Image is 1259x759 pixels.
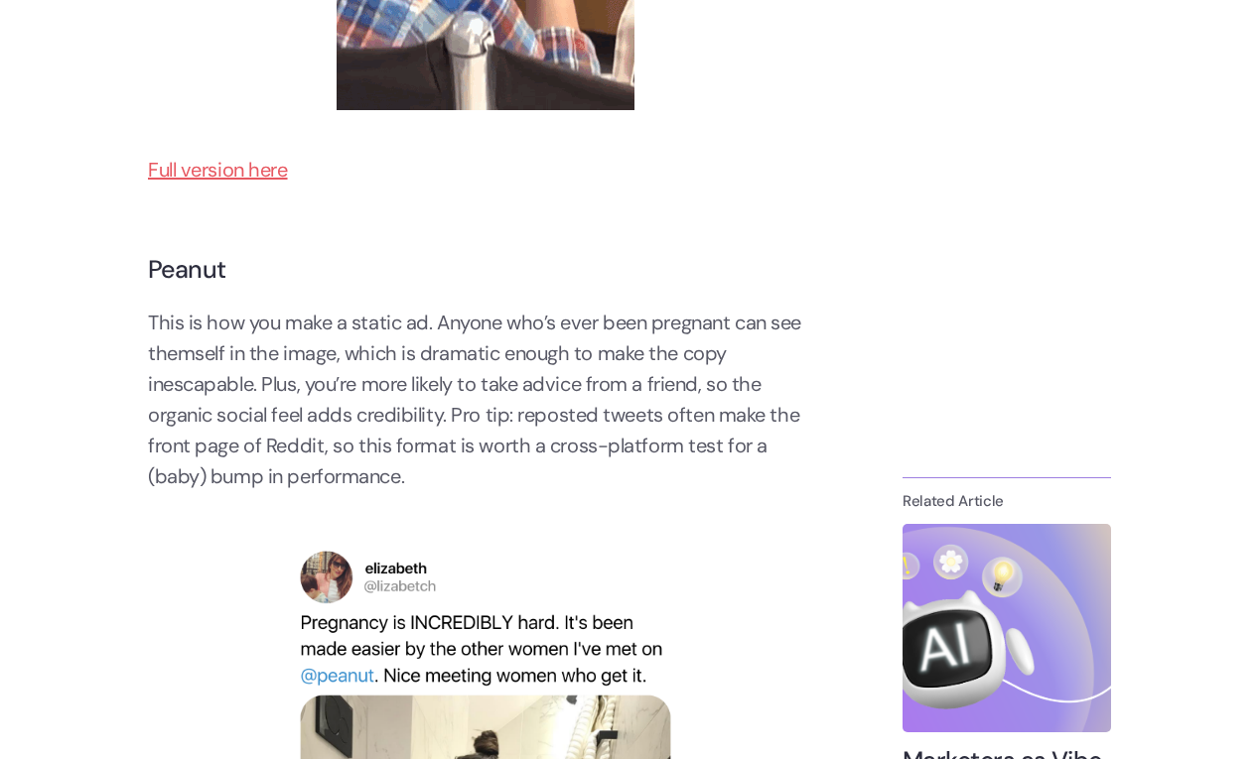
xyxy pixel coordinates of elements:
[148,308,823,492] p: This is how you make a static ad. Anyone who’s ever been pregnant can see themself in the image, ...
[148,157,288,183] a: Full version here
[148,256,823,284] h2: Peanut
[903,524,1111,732] img: Marketers as Vibe Providers
[148,205,823,236] p: ‍
[903,493,1111,510] h4: Related Article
